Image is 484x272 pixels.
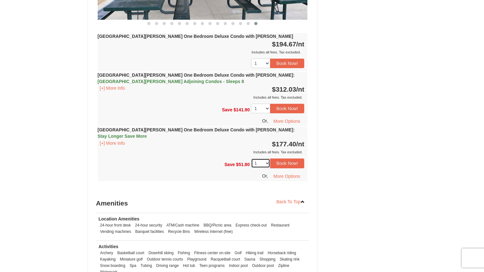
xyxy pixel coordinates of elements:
[186,256,208,262] li: Playground
[99,244,118,249] strong: Activities
[99,222,133,228] li: 24-hour front desk
[293,73,295,78] span: :
[98,134,147,139] span: Stay Longer Save More
[269,171,304,181] button: More Options
[262,118,268,123] span: Or,
[147,250,175,256] li: Downhill skiing
[272,197,309,206] a: Back To Top
[139,262,154,269] li: Tubing
[250,262,276,269] li: Outdoor pool
[272,140,296,148] span: $177.40
[193,250,232,256] li: Fitness center on-site
[99,262,127,269] li: Snow boarding
[98,127,295,139] strong: [GEOGRAPHIC_DATA][PERSON_NAME] One Bedroom Deluxe Condo with [PERSON_NAME]
[99,228,133,235] li: Vending machines
[98,34,293,39] strong: [GEOGRAPHIC_DATA][PERSON_NAME] One Bedroom Deluxe Condo with [PERSON_NAME]
[269,116,304,126] button: More Options
[224,162,235,167] span: Save
[234,222,268,228] li: Express check-out
[296,140,305,148] span: /nt
[270,158,305,168] button: Book Now!
[270,104,305,113] button: Book Now!
[278,256,301,262] li: Skating rink
[99,216,140,221] strong: Location Amenities
[128,262,138,269] li: Spa
[98,140,127,147] button: [+] More Info
[155,262,180,269] li: Driving range
[98,73,295,84] strong: [GEOGRAPHIC_DATA][PERSON_NAME] One Bedroom Deluxe Condo with [PERSON_NAME]
[222,107,232,112] span: Save
[181,262,197,269] li: Hot tub
[209,256,242,262] li: Racquetball court
[198,262,226,269] li: Teen programs
[244,250,265,256] li: Hiking trail
[165,222,201,228] li: ATM/Cash machine
[99,250,115,256] li: Archery
[99,256,117,262] li: Kayaking
[98,79,244,84] span: [GEOGRAPHIC_DATA][PERSON_NAME] Adjoining Condos - Sleeps 8
[236,162,250,167] span: $51.80
[227,262,249,269] li: Indoor pool
[272,40,305,48] strong: $194.67
[145,256,185,262] li: Outdoor tennis courts
[234,107,250,112] span: $141.90
[243,256,257,262] li: Sauna
[272,86,296,93] span: $312.03
[118,256,144,262] li: Miniature golf
[277,262,291,269] li: Zipline
[98,149,305,155] div: Includes all fees. Tax excluded.
[96,197,309,210] h3: Amenities
[270,59,305,68] button: Book Now!
[166,228,192,235] li: Recycle Bins
[116,250,146,256] li: Basketball court
[193,228,234,235] li: Wireless Internet (free)
[296,40,305,48] span: /nt
[98,49,305,55] div: Includes all fees. Tax excluded.
[202,222,233,228] li: BBQ/Picnic area
[176,250,192,256] li: Fishing
[98,94,305,101] div: Includes all fees. Tax excluded.
[262,173,268,178] span: Or,
[134,228,165,235] li: Banquet facilities
[233,250,243,256] li: Golf
[269,222,291,228] li: Restaurant
[296,86,305,93] span: /nt
[133,222,164,228] li: 24-hour security
[98,85,127,92] button: [+] More Info
[258,256,277,262] li: Shopping
[266,250,298,256] li: Horseback riding
[293,127,295,132] span: :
